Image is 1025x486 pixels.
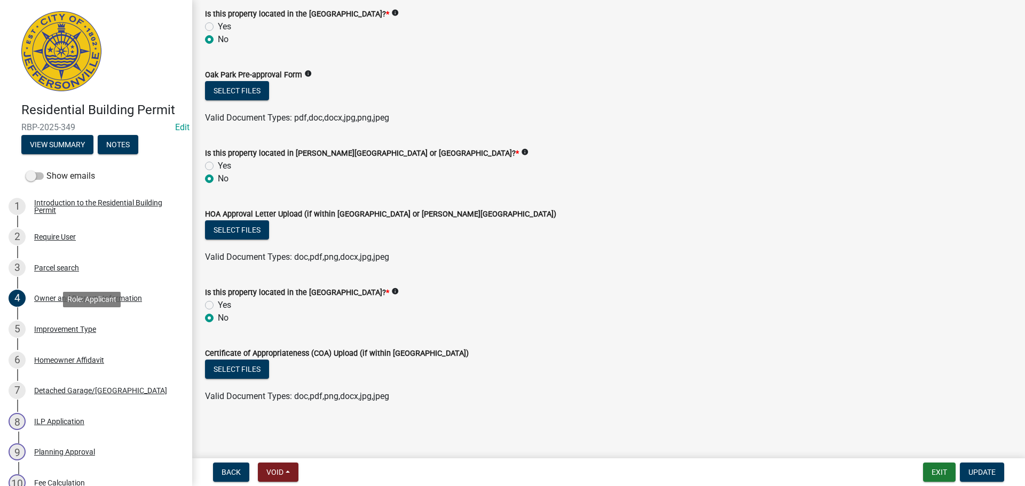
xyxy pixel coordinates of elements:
label: No [218,172,228,185]
div: Owner and Property Information [34,294,142,302]
button: Update [960,463,1004,482]
span: Void [266,468,283,476]
button: Select files [205,220,269,240]
div: Detached Garage/[GEOGRAPHIC_DATA] [34,387,167,394]
label: Is this property located in the [GEOGRAPHIC_DATA]? [205,289,389,297]
label: Is this property located in [PERSON_NAME][GEOGRAPHIC_DATA] or [GEOGRAPHIC_DATA]? [205,150,519,157]
label: Yes [218,20,231,33]
div: Improvement Type [34,325,96,333]
span: Valid Document Types: doc,pdf,png,docx,jpg,jpeg [205,252,389,262]
i: info [304,70,312,77]
label: Is this property located in the [GEOGRAPHIC_DATA]? [205,11,389,18]
span: RBP-2025-349 [21,122,171,132]
div: Require User [34,233,76,241]
div: 3 [9,259,26,276]
div: 9 [9,443,26,460]
label: No [218,33,228,46]
h4: Residential Building Permit [21,102,184,118]
i: info [391,288,399,295]
span: Update [968,468,996,476]
div: 4 [9,290,26,307]
button: Void [258,463,298,482]
div: Homeowner Affidavit [34,356,104,364]
i: info [521,148,529,156]
div: 7 [9,382,26,399]
label: HOA Approval Letter Upload (if within [GEOGRAPHIC_DATA] or [PERSON_NAME][GEOGRAPHIC_DATA]) [205,211,556,218]
div: 2 [9,228,26,245]
span: Back [222,468,241,476]
span: Valid Document Types: doc,pdf,png,docx,jpg,jpeg [205,391,389,401]
button: Select files [205,360,269,379]
label: Yes [218,299,231,312]
wm-modal-confirm: Edit Application Number [175,122,190,132]
label: No [218,312,228,324]
button: Notes [98,135,138,154]
button: Select files [205,81,269,100]
label: Oak Park Pre-approval Form [205,71,302,79]
div: Introduction to the Residential Building Permit [34,199,175,214]
a: Edit [175,122,190,132]
div: Planning Approval [34,448,95,456]
i: info [391,9,399,17]
wm-modal-confirm: Summary [21,141,93,149]
label: Show emails [26,170,95,182]
wm-modal-confirm: Notes [98,141,138,149]
label: Yes [218,160,231,172]
div: ILP Application [34,418,84,425]
div: 5 [9,321,26,338]
span: Valid Document Types: pdf,doc,docx,jpg,png,jpeg [205,113,389,123]
label: Certificate of Appropriateness (COA) Upload (if within [GEOGRAPHIC_DATA]) [205,350,469,357]
button: Back [213,463,249,482]
div: 8 [9,413,26,430]
img: City of Jeffersonville, Indiana [21,11,101,91]
button: Exit [923,463,956,482]
button: View Summary [21,135,93,154]
div: 1 [9,198,26,215]
div: Role: Applicant [63,292,121,307]
div: Parcel search [34,264,79,272]
div: 6 [9,352,26,369]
